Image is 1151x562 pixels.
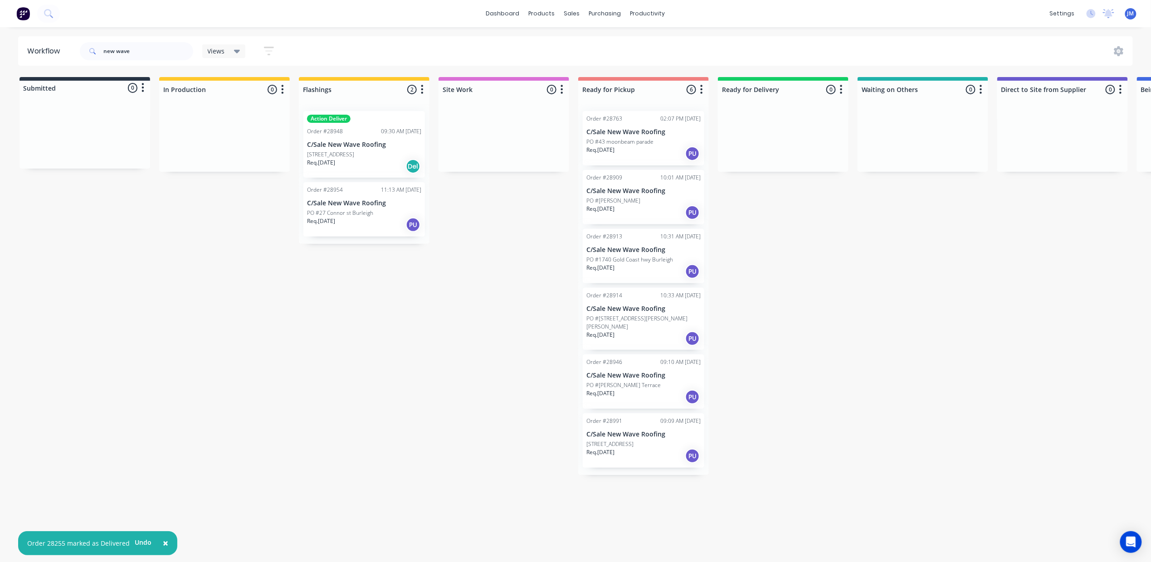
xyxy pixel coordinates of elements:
div: PU [685,449,700,463]
div: 10:31 AM [DATE] [660,233,701,241]
div: PU [685,331,700,346]
div: Order #2876302:07 PM [DATE]C/Sale New Wave RoofingPO #43 moonbeam paradeReq.[DATE]PU [583,111,704,165]
div: PU [685,390,700,404]
div: 10:01 AM [DATE] [660,174,701,182]
p: Req. [DATE] [586,389,615,397]
p: Req. [DATE] [586,331,615,339]
span: Views [208,46,225,56]
div: Order #28914 [586,291,622,300]
div: Order #2890910:01 AM [DATE]C/Sale New Wave RoofingPO #[PERSON_NAME]Req.[DATE]PU [583,170,704,224]
input: Search for orders... [103,42,193,60]
div: Del [406,159,420,174]
div: 11:13 AM [DATE] [381,186,421,194]
div: 02:07 PM [DATE] [660,115,701,123]
p: Req. [DATE] [586,448,615,456]
p: PO #[STREET_ADDRESS][PERSON_NAME][PERSON_NAME] [586,315,701,331]
div: Order #28954 [307,186,343,194]
p: C/Sale New Wave Roofing [586,187,701,195]
span: JM [1127,10,1134,18]
div: PU [685,146,700,161]
img: Factory [16,7,30,20]
div: Order #2895411:13 AM [DATE]C/Sale New Wave RoofingPO #27 Connor st BurleighReq.[DATE]PU [303,182,425,237]
button: Close [154,533,177,554]
p: [STREET_ADDRESS] [307,150,354,159]
div: Order #2891310:31 AM [DATE]C/Sale New Wave RoofingPO #1740 Gold Coast hwy BurleighReq.[DATE]PU [583,229,704,283]
div: Order #28909 [586,174,622,182]
div: sales [560,7,585,20]
p: C/Sale New Wave Roofing [586,431,701,438]
div: 09:10 AM [DATE] [660,358,701,366]
div: Order #2899109:09 AM [DATE]C/Sale New Wave Roofing[STREET_ADDRESS]Req.[DATE]PU [583,413,704,468]
p: PO #43 moonbeam parade [586,138,654,146]
div: Order #28946 [586,358,622,366]
div: productivity [626,7,670,20]
p: PO #27 Connor st Burleigh [307,209,373,217]
p: Req. [DATE] [586,264,615,272]
p: Req. [DATE] [586,146,615,154]
div: Order #28913 [586,233,622,241]
p: Req. [DATE] [307,217,335,225]
div: Order #2894609:10 AM [DATE]C/Sale New Wave RoofingPO #[PERSON_NAME] TerraceReq.[DATE]PU [583,354,704,409]
div: Action Deliver [307,115,351,123]
p: C/Sale New Wave Roofing [586,372,701,379]
div: 09:09 AM [DATE] [660,417,701,425]
a: dashboard [482,7,524,20]
p: Req. [DATE] [586,205,615,213]
div: PU [685,264,700,279]
p: C/Sale New Wave Roofing [307,141,421,149]
div: Order #28763 [586,115,622,123]
p: [STREET_ADDRESS] [586,440,634,448]
div: Order #28991 [586,417,622,425]
p: Req. [DATE] [307,159,335,167]
div: PU [406,218,420,232]
p: PO #1740 Gold Coast hwy Burleigh [586,256,673,264]
div: purchasing [585,7,626,20]
div: 10:33 AM [DATE] [660,291,701,300]
button: Undo [130,536,156,549]
p: C/Sale New Wave Roofing [586,305,701,313]
div: products [524,7,560,20]
p: C/Sale New Wave Roofing [586,128,701,136]
div: Order #28948 [307,127,343,136]
span: × [163,537,168,549]
div: Order 28255 marked as Delivered [27,538,130,548]
p: C/Sale New Wave Roofing [307,199,421,207]
div: PU [685,205,700,220]
div: Workflow [27,46,64,57]
div: Order #2891410:33 AM [DATE]C/Sale New Wave RoofingPO #[STREET_ADDRESS][PERSON_NAME][PERSON_NAME]R... [583,288,704,350]
div: 09:30 AM [DATE] [381,127,421,136]
div: Action DeliverOrder #2894809:30 AM [DATE]C/Sale New Wave Roofing[STREET_ADDRESS]Req.[DATE]Del [303,111,425,178]
div: settings [1045,7,1079,20]
p: C/Sale New Wave Roofing [586,246,701,254]
div: Open Intercom Messenger [1120,531,1142,553]
p: PO #[PERSON_NAME] [586,197,640,205]
p: PO #[PERSON_NAME] Terrace [586,381,661,389]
